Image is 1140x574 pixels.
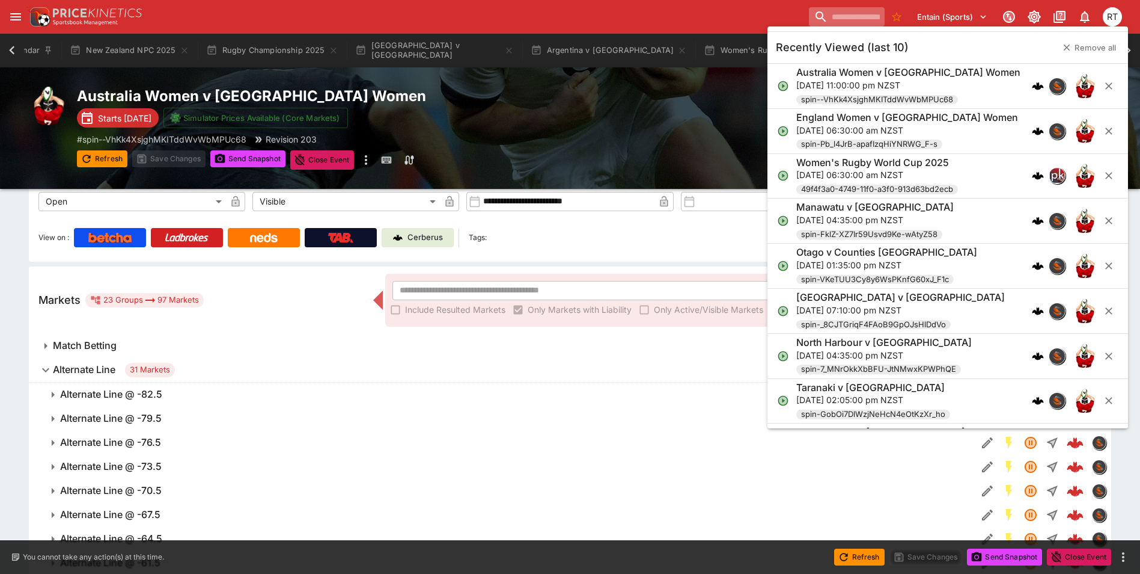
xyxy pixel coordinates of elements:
[53,363,115,376] h6: Alternate Line
[796,79,1020,91] p: [DATE] 11:00:00 pm NZST
[1067,434,1084,451] img: logo-cerberus--red.svg
[1049,348,1065,364] img: sportingsolutions.jpeg
[1049,168,1065,184] img: pricekinetics.png
[796,66,1020,79] h6: Australia Women v [GEOGRAPHIC_DATA] Women
[796,111,1018,124] h6: England Women v [GEOGRAPHIC_DATA] Women
[528,303,632,316] span: Only Markets with Liability
[796,319,951,331] span: spin-_8CJTGriqF4FAoB9GpOJsHlDdVo
[1067,531,1084,548] div: e9bec9a8-c5bb-4281-a989-872a0ec29788
[1092,460,1106,474] div: sportingsolutions
[1032,305,1044,317] div: cerberus
[777,350,789,362] svg: Open
[1032,215,1044,227] div: cerberus
[1073,119,1097,143] img: rugby_union.png
[1041,504,1063,526] button: Straight
[359,150,373,170] button: more
[796,168,958,181] p: [DATE] 06:30:00 am NZST
[967,549,1042,566] button: Send Snapshot
[1041,480,1063,502] button: Straight
[1020,504,1041,526] button: Suspended
[382,228,454,247] a: Cerberus
[62,34,196,67] button: New Zealand NPC 2025
[1049,303,1065,319] img: sportingsolutions.jpeg
[1093,460,1106,474] img: sportingsolutions
[77,87,594,105] h2: Copy To Clipboard
[796,304,1005,316] p: [DATE] 07:10:00 pm NZST
[125,364,175,376] span: 31 Markets
[163,108,348,128] button: Simulator Prices Available (Core Markets)
[796,259,977,271] p: [DATE] 01:35:00 pm NZST
[266,133,317,146] p: Revision 203
[1032,305,1044,317] img: logo-cerberus.svg
[1067,458,1084,475] div: 2591d33a-9f5b-4881-b75b-6db2979fc21a
[1049,213,1065,229] img: sportingsolutions.jpeg
[1093,436,1106,449] img: sportingsolutions
[1067,507,1084,523] div: 04918379-1780-4668-8ce1-4177626c4d29
[1049,348,1065,365] div: sportingsolutions
[796,291,1005,304] h6: [GEOGRAPHIC_DATA] v [GEOGRAPHIC_DATA]
[887,7,906,26] button: No Bookmarks
[796,124,1018,137] p: [DATE] 06:30:00 am NZST
[1032,395,1044,407] div: cerberus
[796,229,942,241] span: spin-FklZ-XZ7Ir59Usvd9Ke-wAtyZ58
[1032,260,1044,272] div: cerberus
[796,381,945,394] h6: Taranaki v [GEOGRAPHIC_DATA]
[1099,4,1126,30] button: Richard Tatton
[523,34,695,67] button: Argentina v [GEOGRAPHIC_DATA]
[29,334,977,358] button: Match Betting
[1055,38,1123,57] button: Remove all
[1049,393,1065,409] img: sportingsolutions.jpeg
[1049,123,1065,139] img: sportingsolutions.jpeg
[1032,395,1044,407] img: logo-cerberus.svg
[777,395,789,407] svg: Open
[199,34,346,67] button: Rugby Championship 2025
[998,456,1020,478] button: SGM Enabled
[777,260,789,272] svg: Open
[796,94,958,106] span: spin--VhKk4XsjghMKITddWvWbMPUc68
[1067,531,1084,548] img: logo-cerberus--red.svg
[53,8,142,17] img: PriceKinetics
[654,303,763,316] span: Only Active/Visible Markets
[77,133,246,146] p: Copy To Clipboard
[1073,344,1097,368] img: rugby_union.png
[796,214,954,226] p: [DATE] 04:35:00 pm NZST
[407,232,443,244] p: Cerberus
[1023,436,1038,450] svg: Suspended
[29,87,67,125] img: rugby_union.png
[1092,484,1106,498] div: sportingsolutions
[1049,167,1065,184] div: pricekinetics
[1063,527,1087,551] a: e9bec9a8-c5bb-4281-a989-872a0ec29788
[29,358,1111,382] button: Alternate Line31 Markets
[796,274,954,286] span: spin-VKeTUU3Cy8y6WsPKnfG60xJ_F1c
[1049,212,1065,229] div: sportingsolutions
[796,393,950,406] p: [DATE] 02:05:00 pm NZST
[1067,458,1084,475] img: logo-cerberus--red.svg
[1041,528,1063,550] button: Straight
[809,7,885,26] input: search
[1093,532,1106,546] img: sportingsolutions
[1049,303,1065,319] div: sportingsolutions
[977,504,998,526] button: Edit Detail
[777,215,789,227] svg: Open
[1073,164,1097,188] img: rugby_union.png
[1020,480,1041,502] button: Suspended
[1032,125,1044,137] img: logo-cerberus.svg
[1023,484,1038,498] svg: Suspended
[1041,456,1063,478] button: Straight
[469,228,487,247] label: Tags:
[29,383,977,407] button: Alternate Line @ -82.5
[1092,436,1106,450] div: sportingsolutions
[60,508,160,521] h6: Alternate Line @ -67.5
[977,528,998,550] button: Edit Detail
[1049,6,1070,28] button: Documentation
[1067,483,1084,499] div: 9c623d30-4ec9-4380-aadf-80b2cce4660e
[38,228,69,247] label: View on :
[776,40,909,54] h5: Recently Viewed (last 10)
[29,527,977,551] button: Alternate Line @ -64.5
[1032,170,1044,182] div: cerberus
[1073,254,1097,278] img: rugby_union.png
[210,150,285,167] button: Send Snapshot
[165,233,209,242] img: Ladbrokes
[1049,258,1065,274] div: sportingsolutions
[777,305,789,317] svg: Open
